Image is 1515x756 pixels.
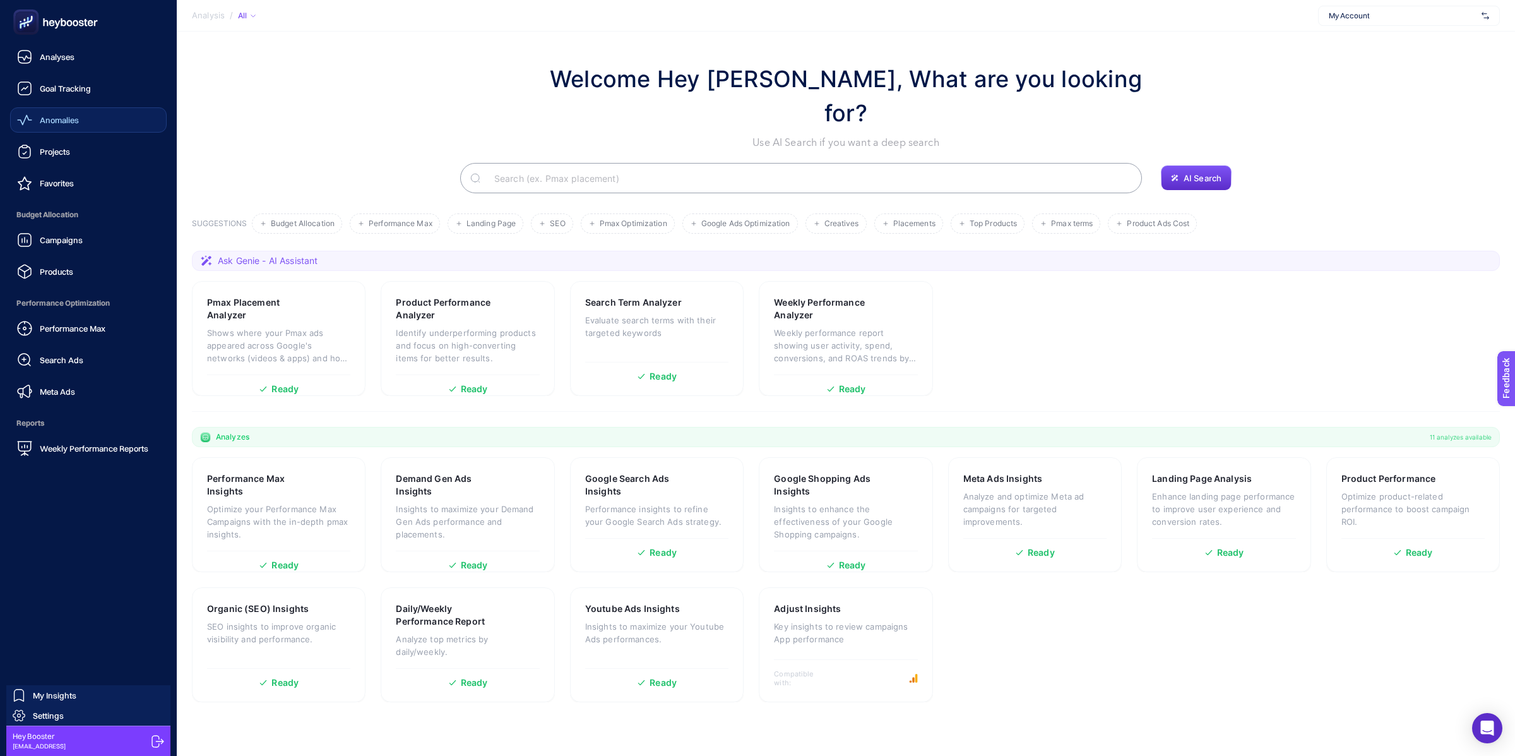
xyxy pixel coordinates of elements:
[759,281,932,396] a: Weekly Performance AnalyzerWeekly performance report showing user activity, spend, conversions, a...
[10,227,167,253] a: Campaigns
[207,296,311,321] h3: Pmax Placement Analyzer
[701,219,790,229] span: Google Ads Optimization
[10,379,167,404] a: Meta Ads
[13,741,66,751] span: [EMAIL_ADDRESS]
[40,147,70,157] span: Projects
[10,291,167,316] span: Performance Optimization
[774,472,879,498] h3: Google Shopping Ads Insights
[10,316,167,341] a: Performance Max
[1028,548,1055,557] span: Ready
[10,347,167,373] a: Search Ads
[585,603,680,615] h3: Youtube Ads Insights
[774,503,917,541] p: Insights to enhance the effectiveness of your Google Shopping campaigns.
[13,731,66,741] span: Hey Booster
[893,219,936,229] span: Placements
[271,219,335,229] span: Budget Allocation
[948,457,1122,572] a: Meta Ads InsightsAnalyze and optimize Meta ad campaigns for targeted improvements.Ready
[216,432,249,442] span: Analyzes
[774,620,917,645] p: Key insights to review campaigns App performance
[192,11,225,21] span: Analysis
[1406,548,1433,557] span: Ready
[8,4,48,14] span: Feedback
[585,503,728,528] p: Performance insights to refine your Google Search Ads strategy.
[6,705,170,726] a: Settings
[207,472,311,498] h3: Performance Max Insights
[585,296,682,309] h3: Search Term Analyzer
[1127,219,1189,229] span: Product Ads Cost
[10,76,167,101] a: Goal Tracking
[40,115,79,125] span: Anomalies
[759,587,932,702] a: Adjust InsightsKey insights to review campaigns App performanceCompatible with:
[1152,490,1295,528] p: Enhance landing page performance to improve user experience and conversion rates.
[484,160,1132,196] input: Search
[369,219,432,229] span: Performance Max
[1152,472,1252,485] h3: Landing Page Analysis
[40,178,74,188] span: Favorites
[40,323,105,333] span: Performance Max
[396,472,500,498] h3: Demand Gen Ads Insights
[839,561,866,570] span: Ready
[466,219,516,229] span: Landing Page
[192,281,365,396] a: Pmax Placement AnalyzerShows where your Pmax ads appeared across Google's networks (videos & apps...
[396,633,539,658] p: Analyze top metrics by daily/weekly.
[10,107,167,133] a: Anomalies
[650,678,677,687] span: Ready
[1217,548,1244,557] span: Ready
[970,219,1017,229] span: Top Products
[1472,713,1502,743] div: Open Intercom Messenger
[40,235,83,245] span: Campaigns
[461,678,488,687] span: Ready
[1184,173,1221,183] span: AI Search
[10,139,167,164] a: Projects
[396,603,502,628] h3: Daily/Weekly Performance Report
[824,219,859,229] span: Creatives
[10,259,167,284] a: Products
[218,255,318,267] span: Ask Genie - AI Assistant
[1161,165,1232,191] button: AI Search
[461,385,488,393] span: Ready
[570,587,744,702] a: Youtube Ads InsightsInsights to maximize your Youtube Ads performances.Ready
[33,711,64,721] span: Settings
[271,561,299,570] span: Ready
[550,219,565,229] span: SEO
[839,385,866,393] span: Ready
[40,83,91,93] span: Goal Tracking
[570,281,744,396] a: Search Term AnalyzerEvaluate search terms with their targeted keywordsReady
[40,52,74,62] span: Analyses
[585,472,690,498] h3: Google Search Ads Insights
[207,327,350,364] p: Shows where your Pmax ads appeared across Google's networks (videos & apps) and how each placemen...
[600,219,667,229] span: Pmax Optimization
[33,690,76,700] span: My Insights
[381,457,554,572] a: Demand Gen Ads InsightsInsights to maximize your Demand Gen Ads performance and placements.Ready
[774,669,831,687] span: Compatible with:
[192,219,247,234] h3: SUGGESTIONS
[10,436,167,461] a: Weekly Performance Reports
[10,202,167,227] span: Budget Allocation
[1137,457,1310,572] a: Landing Page AnalysisEnhance landing page performance to improve user experience and conversion r...
[40,355,83,365] span: Search Ads
[6,685,170,705] a: My Insights
[192,457,365,572] a: Performance Max InsightsOptimize your Performance Max Campaigns with the in-depth pmax insights.R...
[396,327,539,364] p: Identify underperforming products and focus on high-converting items for better results.
[207,603,309,615] h3: Organic (SEO) Insights
[570,457,744,572] a: Google Search Ads InsightsPerformance insights to refine your Google Search Ads strategy.Ready
[271,678,299,687] span: Ready
[1430,432,1492,442] span: 11 analyzes available
[963,472,1042,485] h3: Meta Ads Insights
[537,62,1155,130] h1: Welcome Hey [PERSON_NAME], What are you looking for?
[1341,472,1436,485] h3: Product Performance
[10,411,167,436] span: Reports
[381,281,554,396] a: Product Performance AnalyzerIdentify underperforming products and focus on high-converting items ...
[207,503,350,541] p: Optimize your Performance Max Campaigns with the in-depth pmax insights.
[381,587,554,702] a: Daily/Weekly Performance ReportAnalyze top metrics by daily/weekly.Ready
[585,620,728,645] p: Insights to maximize your Youtube Ads performances.
[10,171,167,196] a: Favorites
[1329,11,1476,21] span: My Account
[774,603,841,615] h3: Adjust Insights
[40,267,73,277] span: Products
[207,620,350,645] p: SEO insights to improve organic visibility and performance.
[774,327,917,364] p: Weekly performance report showing user activity, spend, conversions, and ROAS trends by week.
[1482,9,1489,22] img: svg%3e
[396,503,539,541] p: Insights to maximize your Demand Gen Ads performance and placements.
[774,296,879,321] h3: Weekly Performance Analyzer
